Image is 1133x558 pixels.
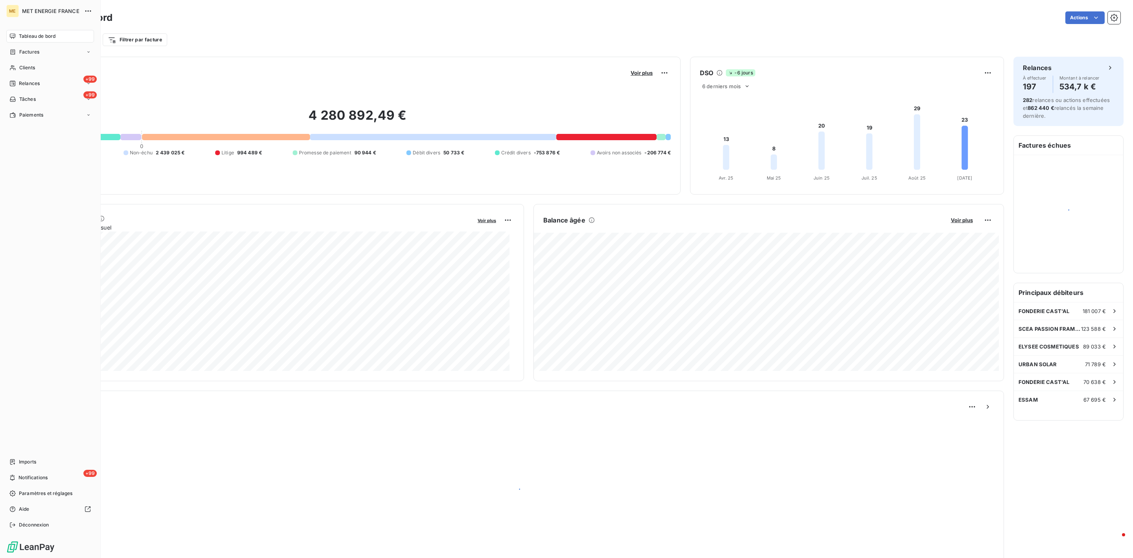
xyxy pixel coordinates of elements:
span: Imports [19,458,36,465]
span: Déconnexion [19,521,49,528]
tspan: [DATE] [957,175,972,181]
span: Aide [19,506,30,513]
h6: Balance âgée [543,215,585,225]
button: Voir plus [475,217,498,224]
button: Voir plus [628,69,655,76]
span: Paiements [19,111,43,119]
span: 6 derniers mois [702,83,741,89]
span: 71 789 € [1085,361,1106,367]
span: -753 876 € [534,149,560,156]
span: 90 944 € [354,149,376,156]
span: 70 638 € [1083,379,1106,385]
span: relances ou actions effectuées et relancés la semaine dernière. [1023,97,1110,119]
span: +99 [83,91,97,98]
span: Tableau de bord [19,33,55,40]
span: Chiffre d'affaires mensuel [44,223,472,232]
span: Notifications [18,474,48,481]
span: +99 [83,470,97,477]
span: Clients [19,64,35,71]
span: Paramètres et réglages [19,490,72,497]
span: Avoirs non associés [597,149,642,156]
h6: DSO [700,68,713,78]
span: Tâches [19,96,36,103]
h4: 197 [1023,80,1046,93]
h6: Relances [1023,63,1052,72]
span: URBAN SOLAR [1019,361,1057,367]
span: Relances [19,80,40,87]
h2: 4 280 892,49 € [44,108,671,131]
tspan: Mai 25 [767,175,781,181]
tspan: Juil. 25 [862,175,877,181]
span: Litige [221,149,234,156]
span: 67 695 € [1083,397,1106,403]
iframe: Intercom live chat [1106,531,1125,550]
button: Actions [1065,11,1105,24]
a: Aide [6,503,94,515]
span: 862 440 € [1028,105,1054,111]
span: +99 [83,76,97,83]
h6: Factures échues [1014,136,1123,155]
span: Voir plus [631,70,653,76]
span: ESSAM [1019,397,1038,403]
h4: 534,7 k € [1059,80,1100,93]
span: 50 733 € [443,149,464,156]
span: 994 489 € [237,149,262,156]
span: Crédit divers [501,149,531,156]
tspan: Juin 25 [814,175,830,181]
button: Filtrer par facture [103,33,167,46]
span: Factures [19,48,39,56]
span: 123 588 € [1081,326,1106,332]
span: 2 439 025 € [156,149,185,156]
div: ME [6,5,19,17]
span: Voir plus [951,217,973,223]
span: ELYSEE COSMETIQUES [1019,343,1079,350]
span: Débit divers [413,149,440,156]
span: SCEA PASSION FRAMBOISES [1019,326,1081,332]
span: Voir plus [478,218,496,223]
tspan: Août 25 [908,175,926,181]
span: 282 [1023,97,1032,103]
tspan: Avr. 25 [719,175,733,181]
span: 181 007 € [1083,308,1106,314]
span: 89 033 € [1083,343,1106,350]
span: -6 jours [726,69,755,76]
img: Logo LeanPay [6,541,55,553]
span: -206 774 € [644,149,671,156]
h6: Principaux débiteurs [1014,283,1123,302]
span: FONDERIE CAST'AL [1019,379,1069,385]
span: Non-échu [130,149,153,156]
span: À effectuer [1023,76,1046,80]
span: FONDERIE CAST'AL [1019,308,1069,314]
button: Voir plus [948,217,975,224]
span: Promesse de paiement [299,149,351,156]
span: MET ENERGIE FRANCE [22,8,79,14]
span: Montant à relancer [1059,76,1100,80]
span: 0 [140,143,143,149]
